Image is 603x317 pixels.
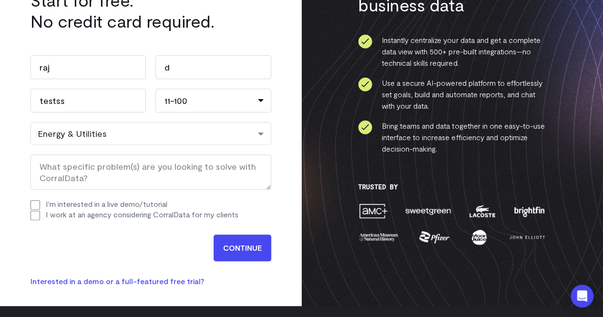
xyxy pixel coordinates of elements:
[46,210,238,219] label: I work at an agency considering CorralData for my clients
[31,55,146,79] input: First Name
[31,89,146,112] input: Company Name
[31,276,204,286] a: Interested in a demo or a full-featured free trial?
[358,183,546,191] h3: Trusted By
[358,120,546,154] li: Bring teams and data together in one easy-to-use interface to increase efficiency and optimize de...
[155,55,271,79] input: Last Name
[358,77,546,112] li: Use a secure AI-powered platform to effortlessly set goals, build and automate reports, and chat ...
[155,89,271,112] div: 11-100
[38,128,264,139] div: Energy & Utilities
[358,34,546,69] li: Instantly centralize your data and get a complete data view with 500+ pre-built integrations—no t...
[214,235,271,261] input: CONTINUE
[46,199,167,208] label: I'm interested in a live demo/tutorial
[571,285,593,307] div: Open Intercom Messenger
